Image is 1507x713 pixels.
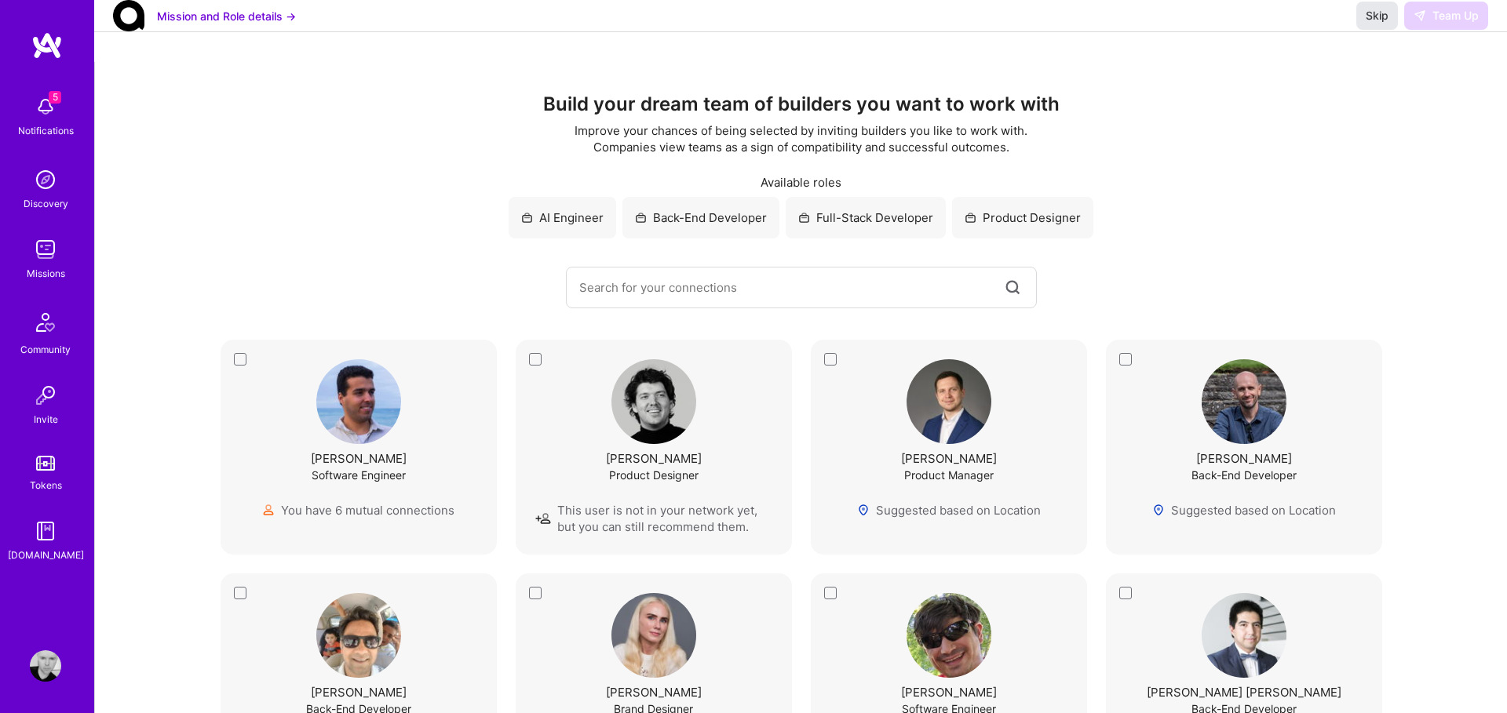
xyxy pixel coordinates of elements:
i: icon SearchGrey [1002,277,1024,298]
div: Community [20,341,71,358]
div: Invite [34,411,58,427]
div: Full-Stack Developer [786,197,946,238]
div: Back-End Developer [622,197,779,238]
div: This user is not in your network yet, but you can still recommend them. [535,502,772,535]
img: User Avatar [30,650,61,682]
img: Community [27,304,64,341]
div: [PERSON_NAME] [311,684,407,700]
div: Missions [27,265,65,282]
img: User Avatar [907,593,991,678]
img: User Avatar [611,593,696,678]
img: tokens [36,456,55,471]
div: Discovery [24,195,68,212]
span: 5 [49,91,61,104]
div: Notifications [18,122,74,139]
div: Product Designer [952,197,1093,238]
img: Invite [30,380,61,411]
img: teamwork [30,234,61,265]
img: Locations icon [1152,504,1165,516]
div: Product Manager [904,467,994,483]
div: [PERSON_NAME] [901,450,997,467]
img: discovery [30,164,61,195]
div: [PERSON_NAME] [PERSON_NAME] [1147,684,1341,700]
img: Locations icon [857,504,870,516]
div: [PERSON_NAME] [901,684,997,700]
div: [PERSON_NAME] [1196,450,1292,467]
img: User Avatar [1202,593,1286,678]
div: Back-End Developer [1191,467,1297,483]
img: User Avatar [611,359,696,444]
div: Available roles [126,174,1476,191]
h3: Build your dream team of builders you want to work with [126,93,1476,116]
input: Search for your connections [579,267,1002,307]
img: guide book [30,515,61,547]
img: User Avatar [907,359,991,444]
img: logo [31,31,63,60]
div: Improve your chances of being selected by inviting builders you like to work with. Companies view... [567,122,1034,155]
div: Suggested based on Location [1152,502,1336,518]
i: icon SuitcaseGray [798,212,810,224]
div: [DOMAIN_NAME] [8,547,84,563]
div: Tokens [30,477,62,493]
div: Suggested based on Location [857,502,1041,518]
img: mutualConnections icon [262,504,275,516]
span: Skip [1366,8,1388,24]
img: User Avatar [316,593,401,678]
div: Product Designer [609,467,699,483]
img: User Avatar [316,359,401,444]
img: bell [30,91,61,122]
img: default icon [535,512,551,525]
img: User Avatar [1202,359,1286,444]
i: icon SuitcaseGray [521,212,533,224]
i: icon SuitcaseGray [965,212,976,224]
div: You have 6 mutual connections [262,502,454,518]
div: [PERSON_NAME] [606,684,702,700]
button: Mission and Role details → [157,8,296,24]
div: [PERSON_NAME] [311,450,407,467]
div: [PERSON_NAME] [606,450,702,467]
div: Software Engineer [312,467,406,483]
div: AI Engineer [509,197,616,238]
i: icon SuitcaseGray [635,212,647,224]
